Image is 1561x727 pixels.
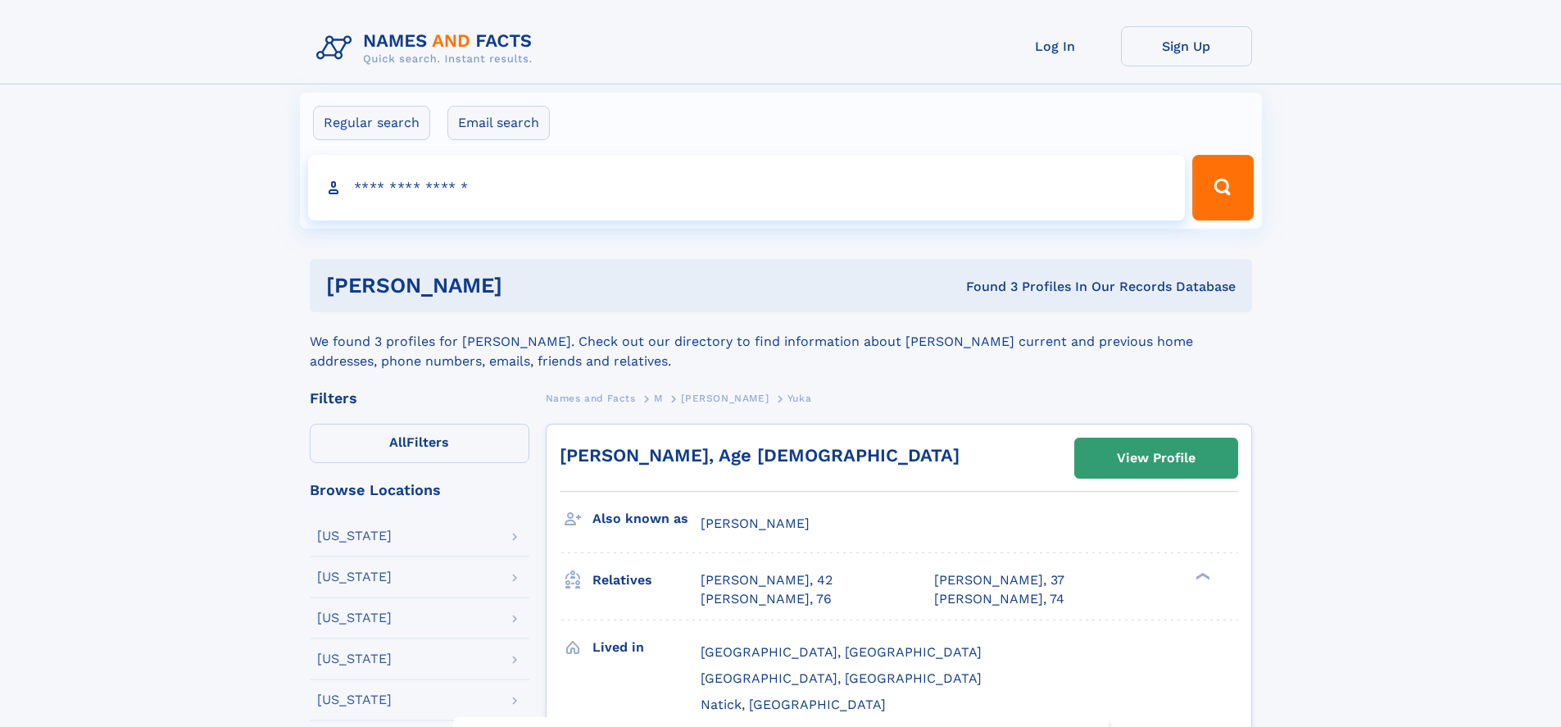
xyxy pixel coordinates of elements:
[681,393,769,404] span: [PERSON_NAME]
[681,388,769,408] a: [PERSON_NAME]
[310,312,1252,371] div: We found 3 profiles for [PERSON_NAME]. Check out our directory to find information about [PERSON_...
[310,424,529,463] label: Filters
[1121,26,1252,66] a: Sign Up
[701,590,832,608] a: [PERSON_NAME], 76
[560,445,960,466] a: [PERSON_NAME], Age [DEMOGRAPHIC_DATA]
[317,570,392,584] div: [US_STATE]
[592,566,701,594] h3: Relatives
[734,278,1236,296] div: Found 3 Profiles In Our Records Database
[1075,438,1237,478] a: View Profile
[317,652,392,666] div: [US_STATE]
[701,516,810,531] span: [PERSON_NAME]
[1192,155,1253,220] button: Search Button
[701,571,833,589] a: [PERSON_NAME], 42
[701,644,982,660] span: [GEOGRAPHIC_DATA], [GEOGRAPHIC_DATA]
[654,393,663,404] span: M
[389,434,406,450] span: All
[592,505,701,533] h3: Also known as
[934,590,1064,608] a: [PERSON_NAME], 74
[1191,571,1211,582] div: ❯
[447,106,550,140] label: Email search
[317,611,392,625] div: [US_STATE]
[934,571,1064,589] a: [PERSON_NAME], 37
[546,388,636,408] a: Names and Facts
[310,391,529,406] div: Filters
[701,697,886,712] span: Natick, [GEOGRAPHIC_DATA]
[317,693,392,707] div: [US_STATE]
[1117,439,1196,477] div: View Profile
[308,155,1186,220] input: search input
[310,483,529,498] div: Browse Locations
[313,106,430,140] label: Regular search
[310,26,546,70] img: Logo Names and Facts
[317,529,392,543] div: [US_STATE]
[654,388,663,408] a: M
[990,26,1121,66] a: Log In
[701,670,982,686] span: [GEOGRAPHIC_DATA], [GEOGRAPHIC_DATA]
[787,393,811,404] span: Yuka
[326,275,734,296] h1: [PERSON_NAME]
[592,634,701,661] h3: Lived in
